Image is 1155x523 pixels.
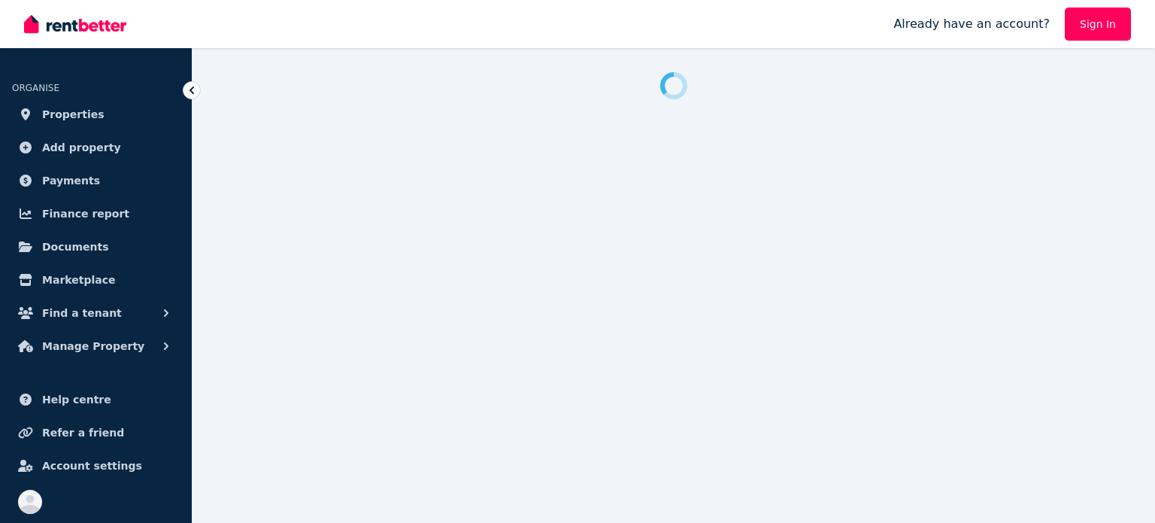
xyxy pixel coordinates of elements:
a: Refer a friend [12,418,180,448]
a: Documents [12,232,180,262]
a: Account settings [12,451,180,481]
a: Marketplace [12,265,180,295]
span: Documents [42,238,109,256]
img: RentBetter [24,13,126,35]
span: Find a tenant [42,304,122,322]
span: Account settings [42,457,142,475]
span: ORGANISE [12,83,59,93]
a: Finance report [12,199,180,229]
span: Payments [42,172,100,190]
span: Manage Property [42,337,144,355]
button: Find a tenant [12,298,180,328]
span: Help centre [42,391,111,409]
span: Marketplace [42,271,115,289]
span: Finance report [42,205,129,223]
a: Help centre [12,385,180,415]
span: Add property [42,138,121,157]
span: Refer a friend [42,424,124,442]
a: Payments [12,166,180,196]
a: Sign In [1065,8,1131,41]
a: Add property [12,132,180,163]
button: Manage Property [12,331,180,361]
a: Properties [12,99,180,129]
span: Properties [42,105,105,123]
span: Already have an account? [893,15,1050,33]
